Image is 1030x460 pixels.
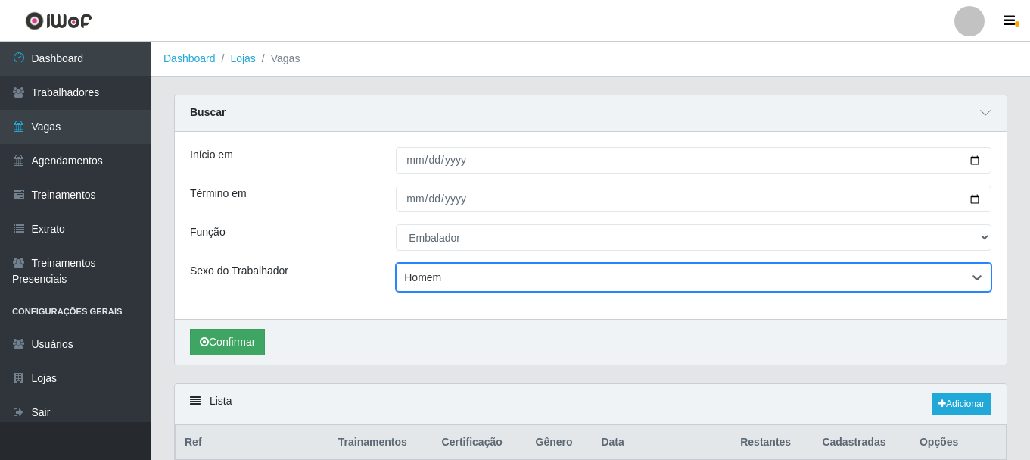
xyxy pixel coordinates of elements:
[190,263,288,279] label: Sexo do Trabalhador
[256,51,300,67] li: Vagas
[190,106,226,118] strong: Buscar
[396,147,991,174] input: 00/00/0000
[163,52,216,64] a: Dashboard
[25,11,92,30] img: CoreUI Logo
[151,42,1030,77] nav: breadcrumb
[190,186,247,202] label: Término em
[190,329,265,355] button: Confirmar
[404,270,441,286] div: Homem
[396,186,991,212] input: 00/00/0000
[190,224,226,240] label: Função
[230,52,255,64] a: Lojas
[175,384,1007,424] div: Lista
[932,393,991,415] a: Adicionar
[190,147,233,163] label: Início em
